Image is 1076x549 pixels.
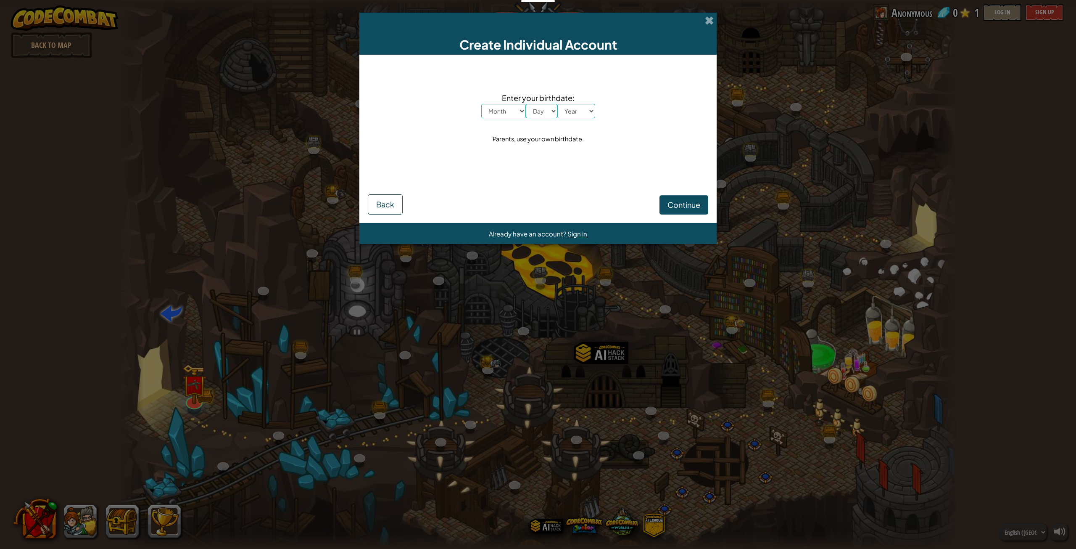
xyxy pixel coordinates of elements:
span: Already have an account? [489,230,567,238]
span: Enter your birthdate: [481,92,595,104]
div: Parents, use your own birthdate. [493,133,584,145]
span: Create Individual Account [459,37,617,53]
span: Continue [667,200,700,210]
button: Back [368,194,403,215]
span: Back [376,199,394,209]
button: Continue [659,195,708,215]
a: Sign in [567,230,587,238]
